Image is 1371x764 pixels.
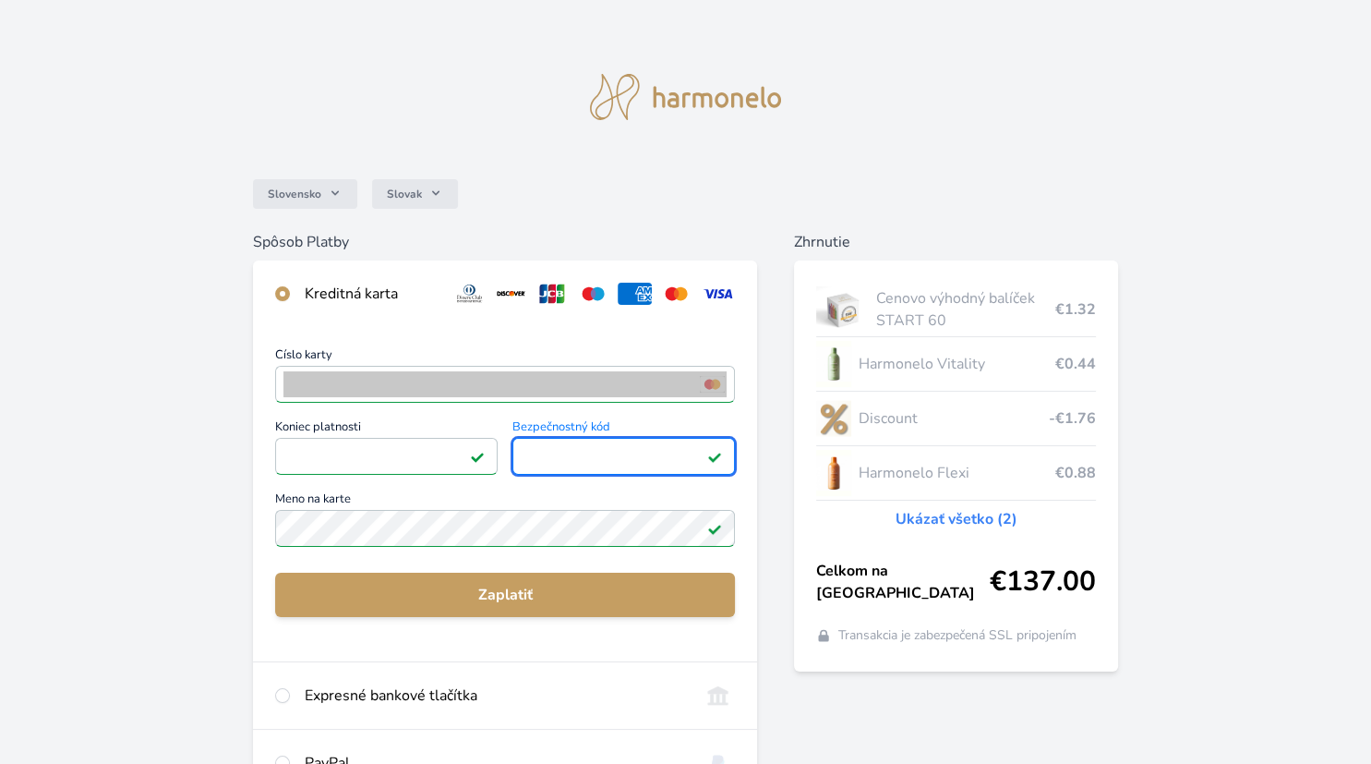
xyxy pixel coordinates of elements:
span: Slovak [387,187,422,201]
iframe: Iframe pre číslo karty [283,371,727,397]
a: Ukázať všetko (2) [895,508,1016,530]
h6: Spôsob Platby [253,231,757,253]
img: start.jpg [816,286,869,333]
div: Kreditná karta [305,283,438,305]
img: diners.svg [452,283,487,305]
span: -€1.76 [1049,407,1096,430]
span: Bezpečnostný kód [512,421,735,438]
span: €137.00 [990,565,1096,599]
span: €0.44 [1055,353,1096,375]
span: Cenovo výhodný balíček START 60 [876,287,1055,332]
img: jcb.svg [535,283,570,305]
img: mc [700,376,725,393]
span: Zaplatiť [290,584,720,606]
img: Pole je platné [707,521,722,536]
span: €1.32 [1055,298,1096,321]
span: €0.88 [1055,462,1096,484]
div: Expresné bankové tlačítka [305,685,686,707]
input: Meno na kartePole je platné [275,510,735,547]
img: Pole je platné [470,449,485,464]
img: Pole je platné [707,449,722,464]
img: amex.svg [618,283,652,305]
iframe: Iframe pre deň vypršania platnosti [283,443,489,469]
span: Discount [859,407,1049,430]
img: maestro.svg [576,283,610,305]
h6: Zhrnutie [794,231,1118,253]
img: mc.svg [659,283,693,305]
img: onlineBanking_SK.svg [701,685,735,707]
span: Meno na karte [275,493,735,510]
img: CLEAN_FLEXI_se_stinem_x-hi_(1)-lo.jpg [816,450,851,496]
img: discover.svg [494,283,528,305]
span: Harmonelo Flexi [859,462,1055,484]
img: discount-lo.png [816,395,851,442]
img: visa.svg [701,283,735,305]
iframe: Iframe pre bezpečnostný kód [521,443,727,469]
span: Číslo karty [275,349,735,366]
img: logo.svg [590,74,782,120]
img: CLEAN_VITALITY_se_stinem_x-lo.jpg [816,341,851,387]
span: Koniec platnosti [275,421,498,438]
button: Slovensko [253,179,357,209]
span: Transakcia je zabezpečená SSL pripojením [838,626,1076,645]
span: Celkom na [GEOGRAPHIC_DATA] [816,560,990,604]
span: Harmonelo Vitality [859,353,1055,375]
button: Zaplatiť [275,573,735,617]
span: Slovensko [268,187,321,201]
button: Slovak [372,179,458,209]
